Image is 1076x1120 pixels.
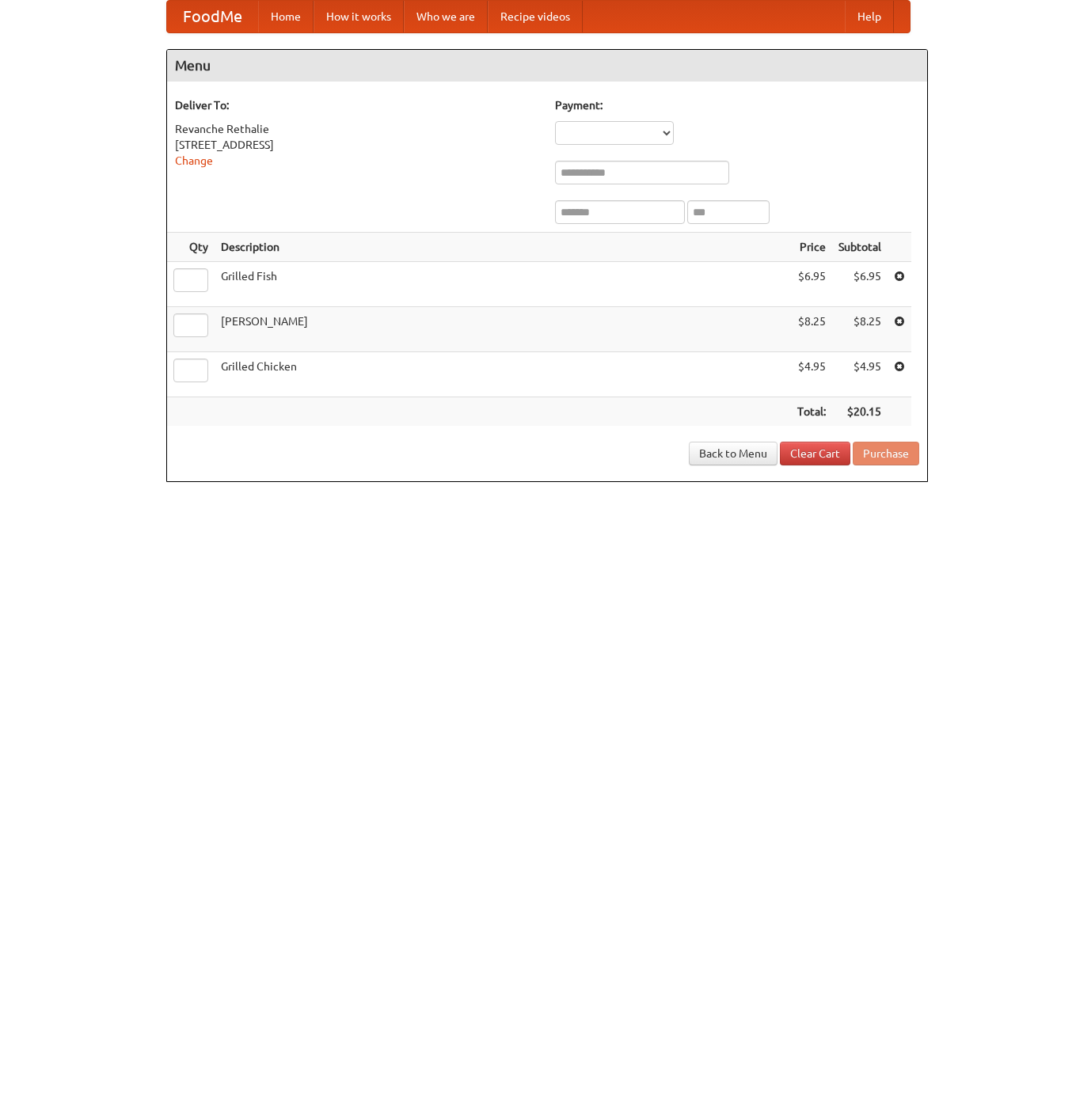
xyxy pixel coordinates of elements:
[780,442,850,465] a: Clear Cart
[791,262,832,307] td: $6.95
[832,262,888,307] td: $6.95
[258,1,314,32] a: Home
[215,307,791,352] td: [PERSON_NAME]
[832,397,888,427] th: $20.15
[791,233,832,262] th: Price
[175,121,539,137] div: Revanche Rethalie
[215,262,791,307] td: Grilled Fish
[488,1,583,32] a: Recipe videos
[689,442,778,465] a: Back to Menu
[175,137,539,153] div: [STREET_ADDRESS]
[832,307,888,352] td: $8.25
[404,1,488,32] a: Who we are
[791,307,832,352] td: $8.25
[215,352,791,397] td: Grilled Chicken
[832,352,888,397] td: $4.95
[845,1,894,32] a: Help
[832,233,888,262] th: Subtotal
[175,97,539,113] h5: Deliver To:
[791,352,832,397] td: $4.95
[215,233,791,262] th: Description
[175,154,213,167] a: Change
[167,1,258,32] a: FoodMe
[167,50,927,82] h4: Menu
[791,397,832,427] th: Total:
[555,97,919,113] h5: Payment:
[314,1,404,32] a: How it works
[167,233,215,262] th: Qty
[853,442,919,465] button: Purchase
